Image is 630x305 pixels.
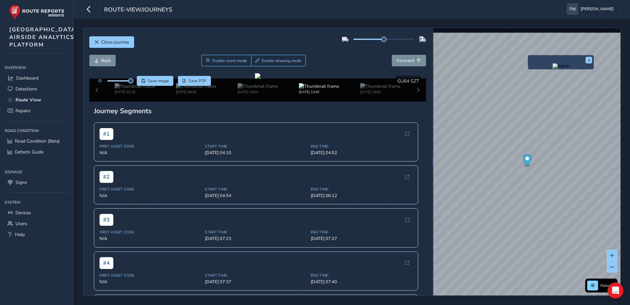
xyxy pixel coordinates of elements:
[238,89,278,94] div: [DATE] 16:03
[5,197,69,207] div: System
[608,283,623,298] div: Open Intercom Messenger
[5,167,69,177] div: Signage
[5,177,69,188] a: Signs
[188,78,207,84] span: Save PDF
[104,6,172,15] span: route-view/journeys
[238,83,278,89] img: Thumbnail frame
[5,126,69,136] div: Road Condition
[212,58,247,63] span: Enable zoom mode
[100,273,201,278] span: First Asset Code:
[299,89,339,94] div: [DATE] 12:45
[205,236,307,242] span: [DATE] 07:23
[311,144,413,149] span: End Time:
[5,218,69,229] a: Users
[5,207,69,218] a: Devices
[299,83,339,89] img: Thumbnail frame
[101,57,111,64] span: Back
[311,230,413,235] span: End Time:
[176,83,216,89] img: Thumbnail frame
[15,220,27,227] span: Users
[311,193,413,199] span: [DATE] 06:12
[205,144,307,149] span: Start Time:
[100,236,201,242] span: N/A
[205,193,307,199] span: [DATE] 04:54
[205,230,307,235] span: Start Time:
[262,58,301,63] span: Enable drawing mode
[9,5,64,19] img: rr logo
[16,75,39,81] span: Dashboard
[600,283,616,288] span: Network
[101,39,129,45] span: Close journey
[100,150,201,156] span: N/A
[5,63,69,73] div: Overview
[205,187,307,192] span: Start Time:
[397,78,419,84] span: GU64 GZT
[100,171,113,183] span: # 2
[360,89,400,94] div: [DATE] 19:03
[148,78,169,84] span: Save image
[5,229,69,240] a: Help
[5,84,69,94] a: Detections
[15,108,31,114] span: Repairs
[137,76,173,86] button: Save
[5,94,69,105] a: Route View
[15,86,37,92] span: Detections
[100,257,113,269] span: # 4
[311,187,413,192] span: End Time:
[392,55,426,66] button: Forward
[586,57,592,63] button: x
[176,89,216,94] div: [DATE] 00:30
[89,36,134,48] button: Close journey
[100,230,201,235] span: First Asset Code:
[9,26,78,49] span: [GEOGRAPHIC_DATA] AIRSIDE ANALYTICS PLATFORM
[311,150,413,156] span: [DATE] 04:52
[100,279,201,285] span: N/A
[205,273,307,278] span: Start Time:
[5,147,69,157] a: Defects Guide
[205,150,307,156] span: [DATE] 04:10
[581,3,614,15] span: [PERSON_NAME]
[567,3,616,15] button: [PERSON_NAME]
[397,57,414,64] span: Forward
[523,154,531,168] div: Map marker
[360,83,400,89] img: Thumbnail frame
[311,273,413,278] span: End Time:
[15,231,25,238] span: Help
[115,83,155,89] img: Thumbnail frame
[15,179,27,186] span: Signs
[15,149,43,155] span: Defects Guide
[100,187,201,192] span: First Asset Code:
[553,63,569,69] img: frame
[5,136,69,147] a: Road Condition (Beta)
[567,3,578,15] img: diamond-layout
[100,128,113,140] span: # 1
[205,279,307,285] span: [DATE] 07:37
[178,76,211,86] button: PDF
[15,97,41,103] span: Route View
[5,73,69,84] a: Dashboard
[530,63,592,68] button: Preview frame
[201,55,251,66] button: Zoom
[100,193,201,199] span: N/A
[251,55,306,66] button: Draw
[94,106,422,116] div: Journey Segments
[15,210,31,216] span: Devices
[89,55,116,66] button: Back
[311,236,413,242] span: [DATE] 07:27
[100,144,201,149] span: First Asset Code:
[311,279,413,285] span: [DATE] 07:40
[15,138,60,144] span: Road Condition (Beta)
[115,89,155,94] div: [DATE] 22:15
[100,214,113,226] span: # 3
[5,105,69,116] a: Repairs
